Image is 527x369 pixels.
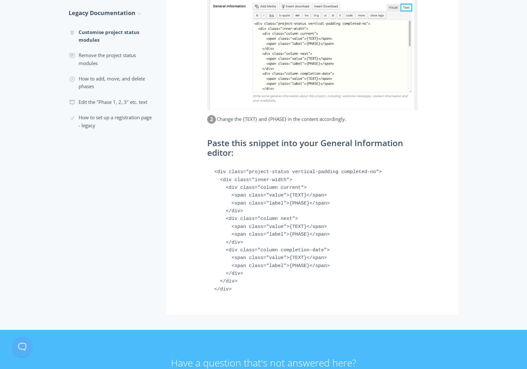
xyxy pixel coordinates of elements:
[207,162,418,299] pre: <div class="project-status vertical-padding completed-no"> <div class="inner-width"> <div class="...
[69,71,153,94] a: How to add, move, and delete phases
[69,47,153,71] a: Remove the project status modules
[69,4,153,21] a: Legacy Documentation
[69,24,153,48] a: Customise project status modules
[207,138,418,157] h2: Paste this snippet into your General Information editor:
[217,115,418,129] dd: Change the {TEXT} and {PHASE} in the content accordingly.
[69,94,153,110] a: Edit the "Phase 1, 2, 3" etc. text
[13,337,32,356] iframe: Toggle Customer Support
[69,110,153,133] a: How to set up a registration page - legacy
[207,115,216,124] dt: 2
